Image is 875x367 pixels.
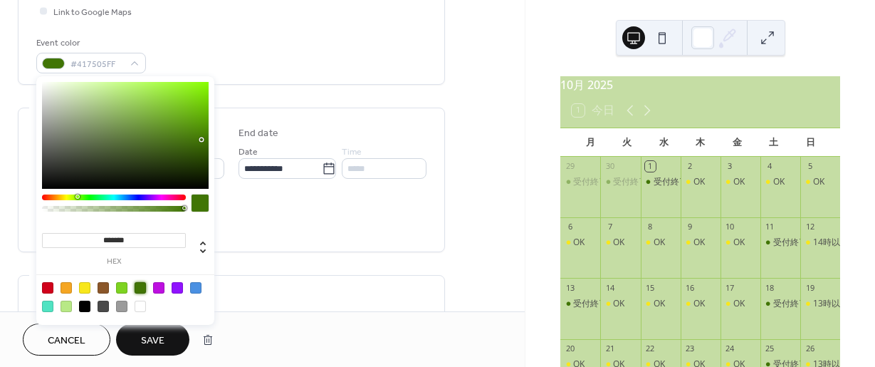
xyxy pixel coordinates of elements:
[645,343,656,354] div: 22
[721,298,760,310] div: OK
[641,237,681,249] div: OK
[773,298,807,310] div: 受付終了
[565,282,575,293] div: 13
[721,176,760,188] div: OK
[805,282,815,293] div: 19
[600,298,640,310] div: OK
[654,237,665,249] div: OK
[693,237,705,249] div: OK
[600,176,640,188] div: 受付終了
[654,176,688,188] div: 受付終了
[813,237,860,249] div: 14時以降OK
[116,282,127,294] div: #7ED321
[693,176,705,188] div: OK
[239,126,278,141] div: End date
[765,161,775,172] div: 4
[685,282,696,293] div: 16
[141,334,164,348] span: Save
[645,128,682,157] div: 水
[239,145,258,160] span: Date
[765,222,775,232] div: 11
[725,161,735,172] div: 3
[604,343,615,354] div: 21
[725,343,735,354] div: 24
[342,145,362,160] span: Time
[36,36,143,51] div: Event color
[681,237,721,249] div: OK
[98,301,109,312] div: #4A4A4A
[604,161,615,172] div: 30
[172,282,183,294] div: #9013FE
[48,334,85,348] span: Cancel
[135,282,146,294] div: #417505
[685,222,696,232] div: 9
[190,282,201,294] div: #4A90E2
[725,222,735,232] div: 10
[641,176,681,188] div: 受付終了
[718,128,755,157] div: 金
[800,176,840,188] div: OK
[681,298,721,310] div: OK
[23,324,110,356] button: Cancel
[613,237,624,249] div: OK
[760,298,800,310] div: 受付終了
[733,237,745,249] div: OK
[685,161,696,172] div: 2
[681,176,721,188] div: OK
[70,57,123,72] span: #417505FF
[773,176,785,188] div: OK
[572,128,609,157] div: 月
[79,282,90,294] div: #F8E71C
[560,176,600,188] div: 受付終了
[42,301,53,312] div: #50E3C2
[800,298,840,310] div: 13時以降OK
[760,176,800,188] div: OK
[560,76,840,93] div: 10月 2025
[135,301,146,312] div: #FFFFFF
[805,343,815,354] div: 26
[560,237,600,249] div: OK
[116,301,127,312] div: #9B9B9B
[604,222,615,232] div: 7
[98,282,109,294] div: #8B572A
[792,128,829,157] div: 日
[693,298,705,310] div: OK
[565,222,575,232] div: 6
[805,161,815,172] div: 5
[116,324,189,356] button: Save
[600,237,640,249] div: OK
[609,128,646,157] div: 火
[565,161,575,172] div: 29
[654,298,665,310] div: OK
[813,298,860,310] div: 13時以降OK
[765,282,775,293] div: 18
[813,176,824,188] div: OK
[755,128,792,157] div: 土
[573,237,585,249] div: OK
[760,237,800,249] div: 受付終了
[733,298,745,310] div: OK
[645,222,656,232] div: 8
[613,176,647,188] div: 受付終了
[61,282,72,294] div: #F5A623
[573,298,607,310] div: 受付終了
[685,343,696,354] div: 23
[725,282,735,293] div: 17
[765,343,775,354] div: 25
[53,5,132,20] span: Link to Google Maps
[61,301,72,312] div: #B8E986
[645,161,656,172] div: 1
[773,237,807,249] div: 受付終了
[604,282,615,293] div: 14
[682,128,719,157] div: 木
[721,237,760,249] div: OK
[565,343,575,354] div: 20
[42,258,186,266] label: hex
[79,301,90,312] div: #000000
[42,282,53,294] div: #D0021B
[645,282,656,293] div: 15
[573,176,607,188] div: 受付終了
[153,282,164,294] div: #BD10E0
[800,237,840,249] div: 14時以降OK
